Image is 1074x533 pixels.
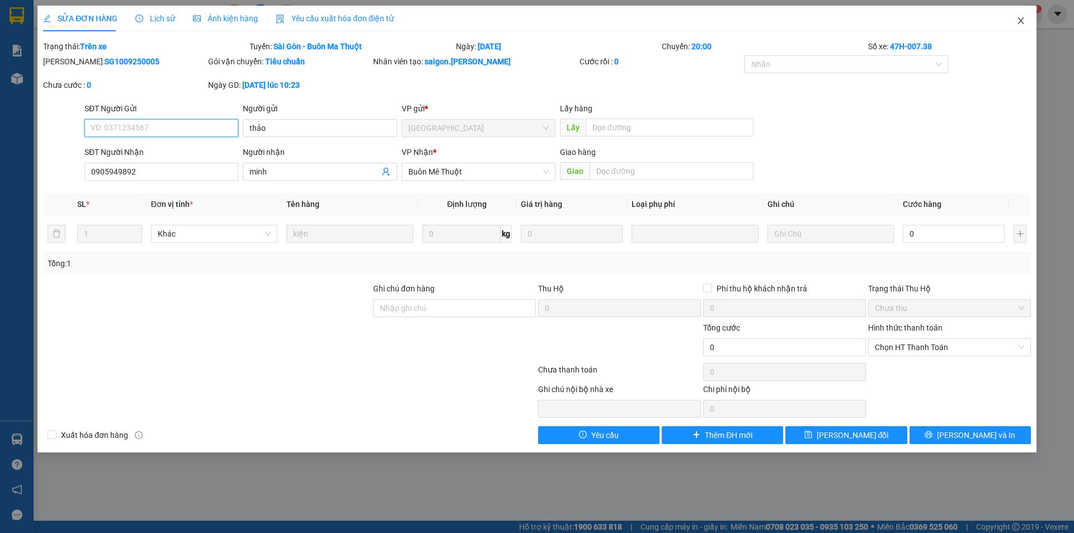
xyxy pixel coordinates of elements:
[43,79,206,91] div: Chưa cước :
[135,15,143,22] span: clock-circle
[785,426,907,444] button: save[PERSON_NAME] đổi
[693,431,700,440] span: plus
[890,42,932,51] b: 47H-007.38
[135,431,143,439] span: info-circle
[560,119,586,136] span: Lấy
[521,200,562,209] span: Giá trị hàng
[158,225,271,242] span: Khác
[1016,16,1025,25] span: close
[579,431,587,440] span: exclamation-circle
[910,426,1031,444] button: printer[PERSON_NAME] và In
[868,323,943,332] label: Hình thức thanh toán
[868,282,1031,295] div: Trạng thái Thu Hộ
[131,70,147,82] span: DĐ:
[661,40,867,53] div: Chuyến:
[538,383,701,400] div: Ghi chú nội bộ nhà xe
[43,55,206,68] div: [PERSON_NAME]:
[501,225,512,243] span: kg
[286,225,413,243] input: VD: Bàn, Ghế
[80,42,107,51] b: Trên xe
[703,323,740,332] span: Tổng cước
[1005,6,1037,37] button: Close
[560,162,590,180] span: Giao
[627,194,762,215] th: Loại phụ phí
[373,299,536,317] input: Ghi chú đơn hàng
[208,55,371,68] div: Gói vận chuyển:
[286,200,319,209] span: Tên hàng
[408,163,549,180] span: Buôn Mê Thuột
[276,15,285,23] img: icon
[208,79,371,91] div: Ngày GD:
[402,102,555,115] div: VP gửi
[703,383,866,400] div: Chi phí nội bộ
[875,300,1024,317] span: Chưa thu
[87,81,91,89] b: 0
[586,119,753,136] input: Dọc đường
[265,57,305,66] b: Tiêu chuẩn
[243,102,397,115] div: Người gửi
[817,429,889,441] span: [PERSON_NAME] đổi
[538,284,564,293] span: Thu Hộ
[84,102,238,115] div: SĐT Người Gửi
[131,10,158,21] span: Nhận:
[135,14,175,23] span: Lịch sử
[42,40,248,53] div: Trạng thái:
[478,42,501,51] b: [DATE]
[705,429,752,441] span: Thêm ĐH mới
[712,282,812,295] span: Phí thu hộ khách nhận trả
[151,200,193,209] span: Đơn vị tính
[10,10,123,23] div: Buôn Mê Thuột
[402,148,433,157] span: VP Nhận
[662,426,783,444] button: plusThêm ĐH mới
[763,194,898,215] th: Ghi chú
[903,200,941,209] span: Cước hàng
[248,40,455,53] div: Tuyến:
[43,15,51,22] span: edit
[274,42,362,51] b: Sài Gòn - Buôn Ma Thuột
[925,431,932,440] span: printer
[691,42,712,51] b: 20:00
[590,162,753,180] input: Dọc đường
[408,120,549,136] span: Sài Gòn
[538,426,660,444] button: exclamation-circleYêu cầu
[875,339,1024,356] span: Chọn HT Thanh Toán
[767,225,894,243] input: Ghi Chú
[56,429,133,441] span: Xuất hóa đơn hàng
[105,57,159,66] b: SG1009250005
[804,431,812,440] span: save
[131,10,244,48] div: [GEOGRAPHIC_DATA] (Hàng)
[131,48,244,64] div: 0989300116
[455,40,661,53] div: Ngày:
[381,167,390,176] span: user-add
[614,57,619,66] b: 0
[373,55,577,68] div: Nhân viên tạo:
[937,429,1015,441] span: [PERSON_NAME] và In
[48,225,65,243] button: delete
[560,104,592,113] span: Lấy hàng
[193,14,258,23] span: Ảnh kiện hàng
[447,200,487,209] span: Định lượng
[867,40,1032,53] div: Số xe:
[537,364,702,383] div: Chưa thanh toán
[10,11,27,22] span: Gửi:
[1014,225,1026,243] button: plus
[580,55,742,68] div: Cước rồi :
[77,200,86,209] span: SL
[242,81,300,89] b: [DATE] lúc 10:23
[84,146,238,158] div: SĐT Người Nhận
[373,284,435,293] label: Ghi chú đơn hàng
[425,57,511,66] b: saigon.[PERSON_NAME]
[43,14,117,23] span: SỬA ĐƠN HÀNG
[276,14,394,23] span: Yêu cầu xuất hóa đơn điện tử
[193,15,201,22] span: picture
[147,64,235,83] span: bx đức long
[591,429,619,441] span: Yêu cầu
[521,225,623,243] input: 0
[48,257,414,270] div: Tổng: 1
[560,148,596,157] span: Giao hàng
[243,146,397,158] div: Người nhận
